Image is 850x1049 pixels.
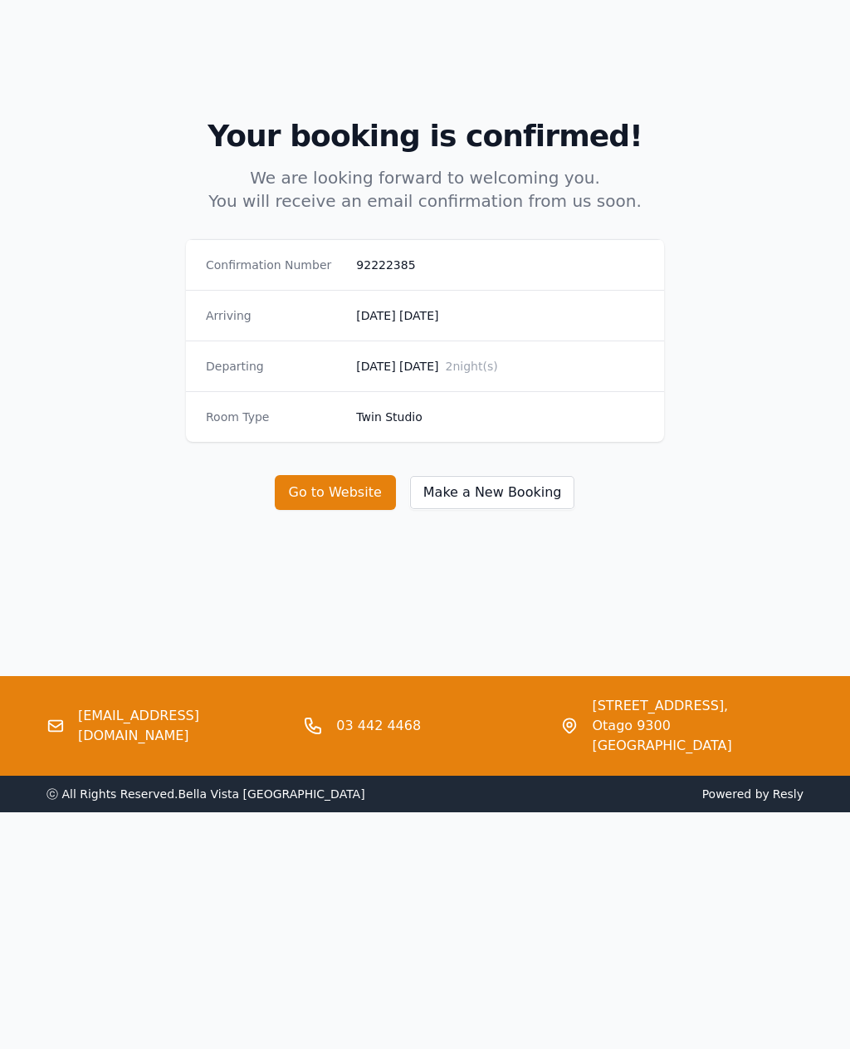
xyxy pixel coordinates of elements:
button: Make a New Booking [409,475,576,510]
dt: Confirmation Number [206,257,343,273]
dd: Twin Studio [356,409,644,425]
p: We are looking forward to welcoming you. You will receive an email confirmation from us soon. [106,166,744,213]
span: Otago 9300 [GEOGRAPHIC_DATA] [592,716,804,756]
dt: Arriving [206,307,343,324]
dd: [DATE] [DATE] [356,307,644,324]
dd: [DATE] [DATE] [356,358,644,375]
span: 2 night(s) [445,360,497,373]
dd: 92222385 [356,257,644,273]
span: [STREET_ADDRESS], [592,696,804,716]
h2: Your booking is confirmed! [43,120,807,153]
a: Go to Website [275,484,409,500]
a: Resly [773,787,804,801]
span: ⓒ All Rights Reserved. Bella Vista [GEOGRAPHIC_DATA] [46,787,365,801]
a: 03 442 4468 [336,716,421,736]
dt: Departing [206,358,343,375]
button: Go to Website [275,475,396,510]
a: [EMAIL_ADDRESS][DOMAIN_NAME] [78,706,290,746]
dt: Room Type [206,409,343,425]
span: Powered by [432,786,804,802]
